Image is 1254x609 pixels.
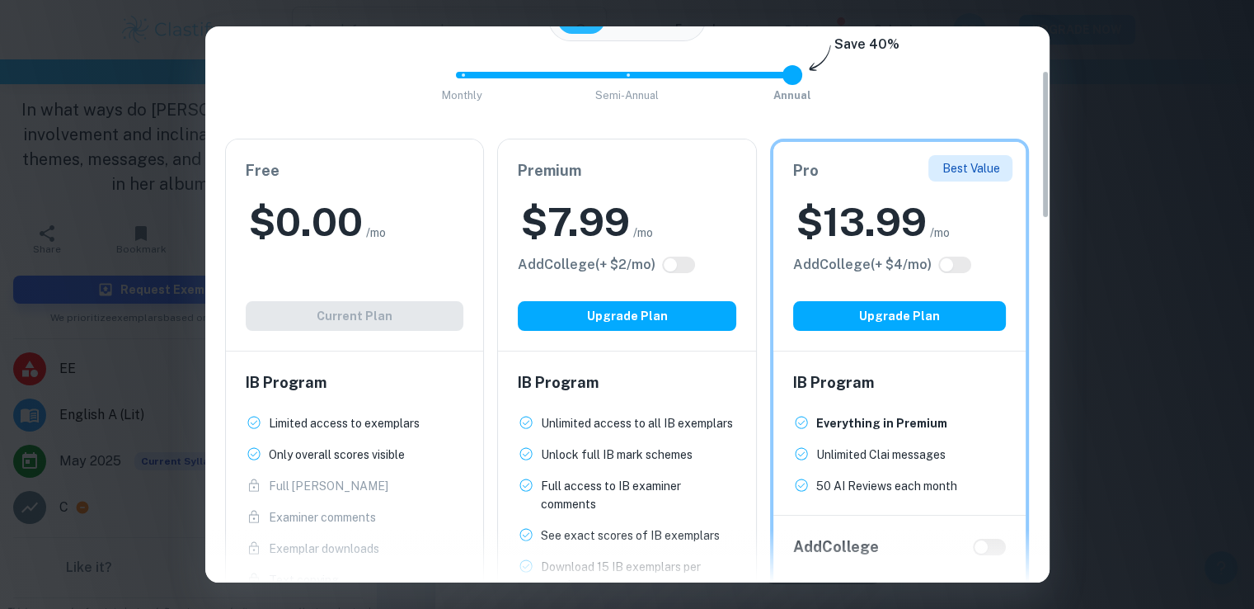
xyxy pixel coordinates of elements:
p: Full access to IB examiner comments [541,477,736,513]
h2: $ 7.99 [521,196,630,248]
button: Upgrade Plan [793,301,1007,331]
h6: IB Program [246,371,464,394]
span: /mo [366,224,386,242]
h2: $ 0.00 [249,196,363,248]
span: Annual [773,89,811,101]
span: /mo [633,224,653,242]
img: subscription-arrow.svg [809,45,831,73]
h6: Premium [518,159,736,182]
h6: Click to see all the additional College features. [518,255,655,275]
h6: Click to see all the additional College features. [793,255,932,275]
p: Best Value [942,159,999,177]
button: Upgrade Plan [518,301,736,331]
p: Unlimited access to all IB exemplars [541,414,733,432]
p: See exact scores of IB exemplars [541,526,720,545]
p: 50 AI Reviews each month [816,477,957,495]
h6: Pro [793,159,1007,182]
p: Everything in Premium [816,414,947,432]
p: Unlock full IB mark schemes [541,446,693,464]
p: Full [PERSON_NAME] [269,477,388,495]
h6: IB Program [518,371,736,394]
p: Examiner comments [269,508,376,526]
h6: Save 40% [834,35,899,63]
p: Limited access to exemplars [269,414,420,432]
p: Only overall scores visible [269,446,405,464]
h6: IB Program [793,371,1007,394]
p: Unlimited Clai messages [816,446,946,464]
span: Semi-Annual [595,89,659,101]
span: Monthly [442,89,482,101]
h2: $ 13.99 [796,196,927,248]
h6: Free [246,159,464,182]
span: /mo [930,224,950,242]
